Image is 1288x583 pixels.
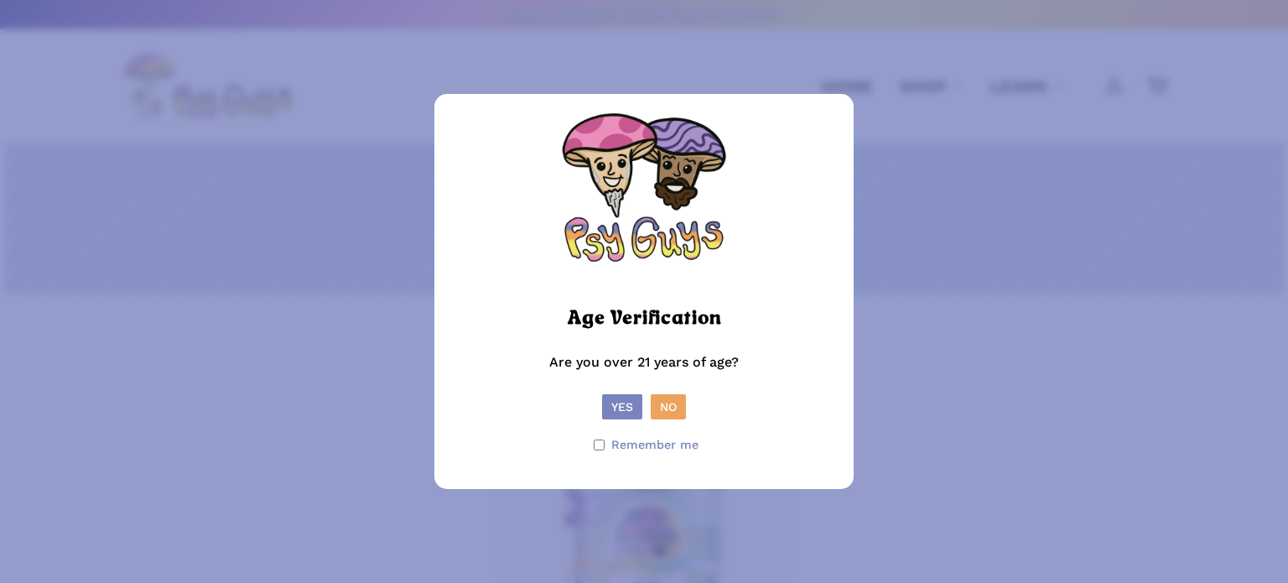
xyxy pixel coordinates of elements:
[451,351,837,395] p: Are you over 21 years of age?
[594,440,605,450] input: Remember me
[602,394,642,419] button: Yes
[568,300,721,337] h2: Age Verification
[651,394,686,419] button: No
[611,433,699,457] span: Remember me
[560,111,728,278] img: PsyGuys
